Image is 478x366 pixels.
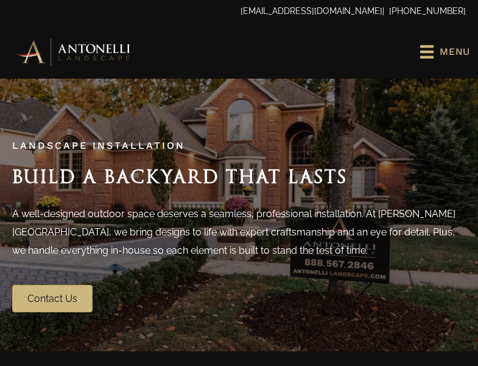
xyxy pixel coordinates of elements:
span: Contact Us [27,293,77,304]
span: Menu [440,43,470,61]
svg: uabb-menu-toggle [420,45,434,59]
span: Build a Backyard That Lasts [12,166,348,188]
p: A well-designed outdoor space deserves a seamless, professional installation. At [PERSON_NAME][GE... [12,205,466,260]
img: Antonelli Horizontal Logo [12,37,134,67]
a: Contact Us [12,285,93,312]
a: [EMAIL_ADDRESS][DOMAIN_NAME] [241,6,382,16]
span: Landscape Installation [12,140,185,151]
p: | [PHONE_NUMBER] [12,3,466,20]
